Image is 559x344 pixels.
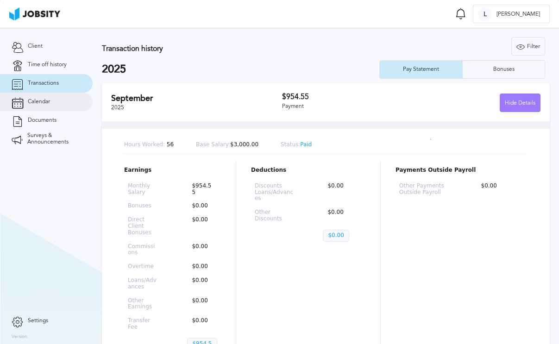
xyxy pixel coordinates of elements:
h3: $954.55 [282,93,411,101]
p: Bonuses [128,203,157,209]
img: ab4bad089aa723f57921c736e9817d99.png [9,7,60,20]
span: 2025 [111,104,124,111]
div: Pay Statement [398,66,444,73]
h2: 2025 [102,63,379,76]
p: Loans/Advances [128,277,157,290]
p: $0.00 [323,209,362,222]
p: Other Earnings [128,298,157,311]
p: Direct Client Bonuses [128,217,157,236]
div: Filter [512,38,545,56]
h3: Transaction history [102,44,344,53]
p: $3,000.00 [196,142,258,148]
p: $0.00 [323,183,362,202]
button: Bonuses [462,60,545,79]
p: $0.00 [187,298,217,311]
p: $0.00 [323,230,349,242]
p: $0.00 [187,277,217,290]
p: $0.00 [187,217,217,236]
button: Filter [511,37,545,56]
div: L [478,7,492,21]
p: Other Payments Outside Payroll [399,183,447,196]
button: Pay Statement [379,60,462,79]
div: Payment [282,103,411,110]
span: Settings [28,318,48,324]
span: [PERSON_NAME] [492,11,545,18]
h2: September [111,94,282,103]
div: Bonuses [489,66,519,73]
span: Status: [281,141,300,148]
p: $0.00 [187,318,217,331]
p: Payments Outside Payroll [396,167,528,174]
p: Paid [281,142,312,148]
span: Surveys & Announcements [27,132,81,145]
div: Hide Details [500,94,540,113]
button: L[PERSON_NAME] [473,5,550,23]
span: Base Salary: [196,141,230,148]
p: 56 [124,142,174,148]
p: Monthly Salary [128,183,157,196]
p: Commissions [128,244,157,256]
span: Documents [28,117,57,124]
span: Hours Worked: [124,141,165,148]
p: $954.55 [187,183,217,196]
p: $0.00 [187,263,217,270]
p: $0.00 [476,183,524,196]
p: Overtime [128,263,157,270]
p: Transfer Fee [128,318,157,331]
span: Transactions [28,80,59,87]
p: $0.00 [187,203,217,209]
p: $0.00 [187,244,217,256]
label: Version: [12,334,29,340]
p: Other Discounts [255,209,294,222]
p: Discounts Loans/Advances [255,183,294,202]
span: Calendar [28,99,50,105]
p: Deductions [251,167,365,174]
p: Earnings [124,167,221,174]
span: Client [28,43,43,50]
button: Hide Details [500,94,540,112]
span: Time off history [28,62,67,68]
